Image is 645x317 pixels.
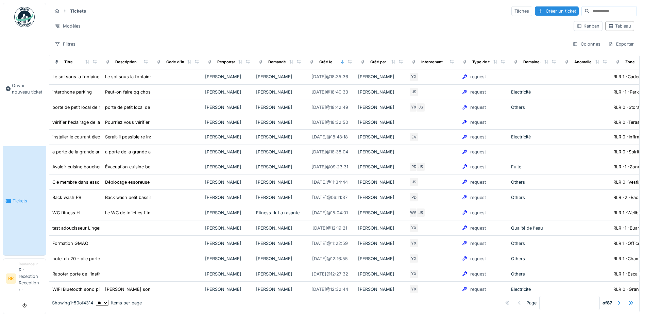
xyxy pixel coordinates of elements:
[409,269,419,279] div: YX
[511,255,557,262] div: Others
[312,194,347,201] div: [DATE] @ 06:11:37
[470,271,486,277] div: request
[511,6,532,16] div: Tâches
[19,262,43,296] li: Rlr reception Reception rlr
[256,286,302,293] div: [PERSON_NAME]
[52,89,92,95] div: interphone parking
[6,273,16,284] li: RR
[608,23,631,29] div: Tableau
[511,225,557,231] div: Qualité de l'eau
[416,162,425,171] div: JS
[6,262,43,297] a: RR DemandeurRlr reception Reception rlr
[470,225,486,231] div: request
[52,164,101,170] div: Avaloir cuisine boucher
[470,89,486,95] div: request
[574,59,592,65] div: Anomalie
[312,225,347,231] div: [DATE] @ 12:19:21
[105,89,208,95] div: Peut-on faire qq chose asap pour le parking in ...
[470,149,486,155] div: request
[358,210,404,216] div: [PERSON_NAME]
[311,73,348,80] div: [DATE] @ 18:35:36
[312,255,348,262] div: [DATE] @ 12:16:55
[470,119,486,126] div: request
[205,286,251,293] div: [PERSON_NAME]
[3,146,46,255] a: Tickets
[311,89,348,95] div: [DATE] @ 18:40:33
[358,104,404,111] div: [PERSON_NAME]
[105,119,200,126] div: Pourriez vous vérifier l'éclairage de la terras...
[256,179,302,185] div: [PERSON_NAME]
[52,255,122,262] div: hotel ch 20 - pile porte à changer
[511,164,557,170] div: Fuite
[205,89,251,95] div: [PERSON_NAME]
[105,134,198,140] div: Serait-il possible re installer le courant élec...
[511,104,557,111] div: Others
[256,89,302,95] div: [PERSON_NAME]
[511,271,557,277] div: Others
[416,103,425,112] div: JS
[311,164,348,170] div: [DATE] @ 09:23:31
[105,164,163,170] div: Évacuation cuisine boucher
[256,225,302,231] div: [PERSON_NAME]
[358,164,404,170] div: [PERSON_NAME]
[470,134,486,140] div: request
[312,240,348,247] div: [DATE] @ 11:22:59
[409,208,419,217] div: WW
[511,194,557,201] div: Others
[409,162,419,171] div: PD
[358,179,404,185] div: [PERSON_NAME]
[312,134,348,140] div: [DATE] @ 18:48:18
[358,240,404,247] div: [PERSON_NAME]
[205,271,251,277] div: [PERSON_NAME]
[570,39,604,49] div: Colonnes
[205,119,251,126] div: [PERSON_NAME]
[470,194,486,201] div: request
[409,284,419,294] div: YX
[358,225,404,231] div: [PERSON_NAME]
[511,89,557,95] div: Electricité
[409,193,419,202] div: PD
[105,179,150,185] div: Déblocage essoreuse
[577,23,599,29] div: Kanban
[358,149,404,155] div: [PERSON_NAME]
[523,59,562,65] div: Domaine d'expertise
[52,300,93,306] div: Showing 1 - 50 of 4314
[217,59,241,65] div: Responsable
[96,300,142,306] div: items per page
[358,134,404,140] div: [PERSON_NAME]
[52,149,376,155] div: a porte de la grande armoire blanche est détachée au-dessus, cela devient dangereux, j’ai peur qu...
[64,59,73,65] div: Titre
[256,210,302,216] div: Fitness rlr La rasante
[409,223,419,233] div: YX
[52,134,133,140] div: installer le courant électrique LOCAL lg
[256,119,302,126] div: [PERSON_NAME]
[256,149,302,155] div: [PERSON_NAME]
[105,104,241,111] div: porte de petit local de meeting room vers [GEOGRAPHIC_DATA]...
[115,59,137,65] div: Description
[605,39,637,49] div: Exporter
[470,179,486,185] div: request
[470,255,486,262] div: request
[205,164,251,170] div: [PERSON_NAME]
[370,59,386,65] div: Créé par
[311,104,348,111] div: [DATE] @ 18:42:49
[358,255,404,262] div: [PERSON_NAME]
[52,271,221,277] div: Raboter porte de l'institut qui donne accès à la piscine (déjà plusieurs demandes)
[105,73,204,80] div: Le sol sous la fontaine energy est fort abîmé, ...
[602,300,612,306] strong: of 87
[470,210,486,216] div: request
[14,7,35,27] img: Badge_color-CXgf-gQk.svg
[52,104,185,111] div: porte de petit local de meeting room vers jardin ne se ferme pas
[526,300,537,306] div: Page
[312,179,348,185] div: [DATE] @ 11:34:44
[52,73,219,80] div: Le sol sous la fontaine energy est fort abîmé, pouvez-vous trouver une solution
[52,39,79,49] div: Filtres
[256,134,302,140] div: [PERSON_NAME]
[470,73,486,80] div: request
[511,240,557,247] div: Others
[421,59,443,65] div: Intervenant
[409,132,419,142] div: EV
[105,194,152,201] div: Back wash petit bassin
[358,286,404,293] div: [PERSON_NAME]
[358,271,404,277] div: [PERSON_NAME]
